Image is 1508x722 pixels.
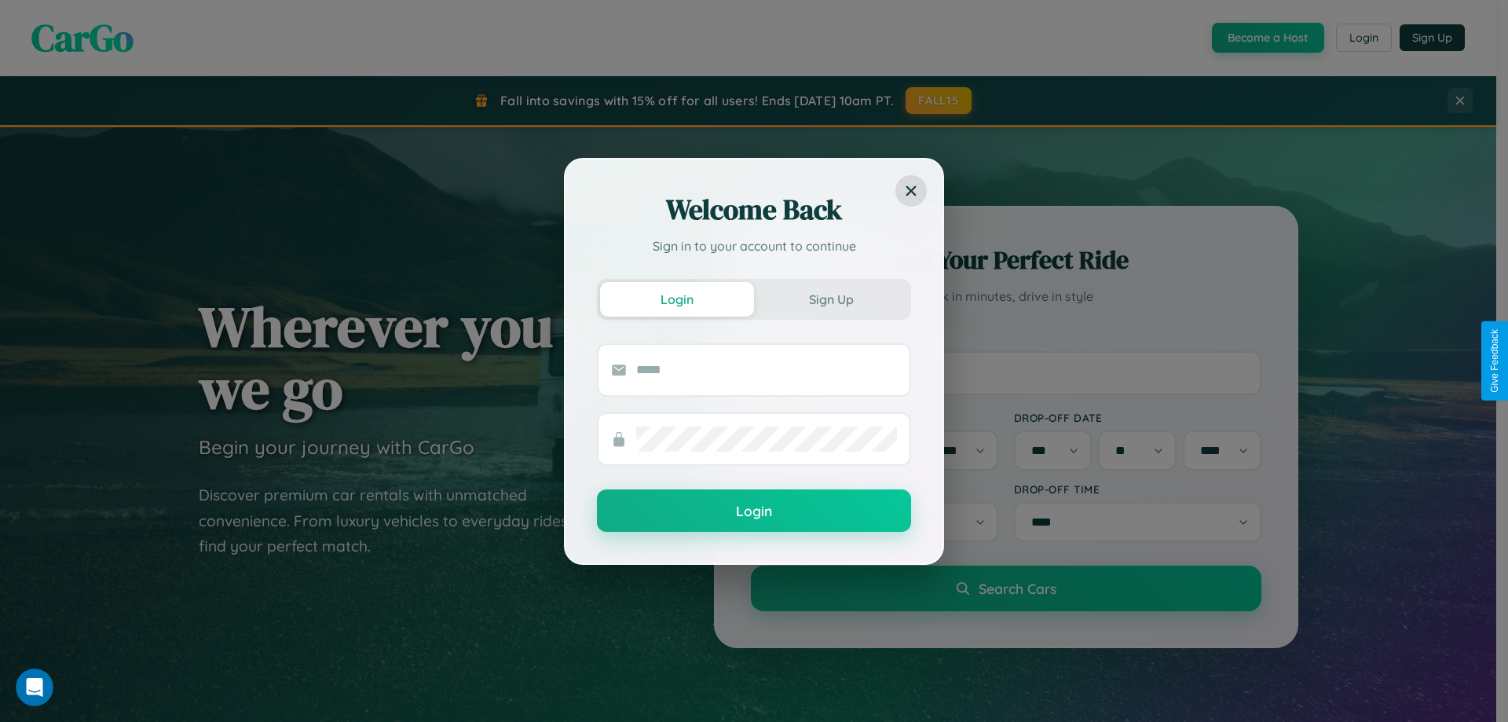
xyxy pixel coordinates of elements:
[597,236,911,255] p: Sign in to your account to continue
[16,669,53,706] iframe: Intercom live chat
[597,191,911,229] h2: Welcome Back
[597,489,911,532] button: Login
[600,282,754,317] button: Login
[1489,329,1500,393] div: Give Feedback
[754,282,908,317] button: Sign Up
